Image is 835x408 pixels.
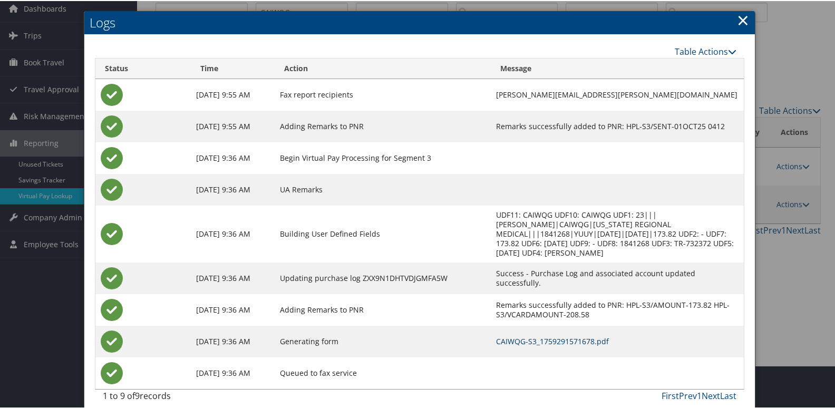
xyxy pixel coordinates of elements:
td: UA Remarks [275,173,491,205]
a: Close [737,8,749,30]
a: 1 [697,389,702,401]
td: Adding Remarks to PNR [275,293,491,325]
td: [DATE] 9:55 AM [191,78,275,110]
td: [DATE] 9:36 AM [191,173,275,205]
th: Time: activate to sort column ascending [191,57,275,78]
td: Queued to fax service [275,356,491,388]
span: 9 [135,389,140,401]
td: [DATE] 9:36 AM [191,261,275,293]
td: Fax report recipients [275,78,491,110]
td: Remarks successfully added to PNR: HPL-S3/AMOUNT-173.82 HPL-S3/VCARDAMOUNT-208.58 [491,293,744,325]
td: [PERSON_NAME][EMAIL_ADDRESS][PERSON_NAME][DOMAIN_NAME] [491,78,744,110]
a: Table Actions [675,45,736,56]
td: UDF11: CAIWQG UDF10: CAIWQG UDF1: 23|||[PERSON_NAME]|CAIWQG|[US_STATE] REGIONAL MEDICAL|||1841268... [491,205,744,261]
a: CAIWQG-S3_1759291571678.pdf [496,335,609,345]
a: Next [702,389,720,401]
th: Message: activate to sort column ascending [491,57,744,78]
td: [DATE] 9:55 AM [191,110,275,141]
td: Success - Purchase Log and associated account updated successfully. [491,261,744,293]
td: [DATE] 9:36 AM [191,325,275,356]
a: Last [720,389,736,401]
th: Action: activate to sort column ascending [275,57,491,78]
td: [DATE] 9:36 AM [191,205,275,261]
td: Adding Remarks to PNR [275,110,491,141]
div: 1 to 9 of records [103,388,249,406]
td: Updating purchase log ZXX9N1DHTVDJGMFA5W [275,261,491,293]
td: [DATE] 9:36 AM [191,356,275,388]
h2: Logs [84,10,755,33]
td: Generating form [275,325,491,356]
td: Building User Defined Fields [275,205,491,261]
th: Status: activate to sort column ascending [95,57,191,78]
td: [DATE] 9:36 AM [191,293,275,325]
td: Begin Virtual Pay Processing for Segment 3 [275,141,491,173]
td: [DATE] 9:36 AM [191,141,275,173]
a: Prev [679,389,697,401]
a: First [662,389,679,401]
td: Remarks successfully added to PNR: HPL-S3/SENT-01OCT25 0412 [491,110,744,141]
